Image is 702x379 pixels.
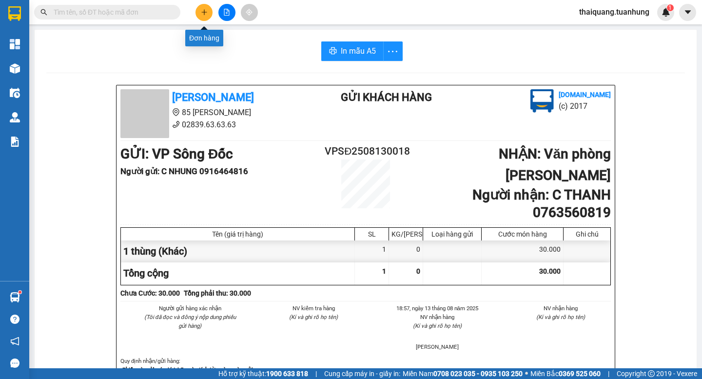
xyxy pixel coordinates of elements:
sup: 1 [19,291,21,294]
i: (Kí và ghi rõ họ tên) [413,322,462,329]
span: In mẫu A5 [341,45,376,57]
div: Ghi chú [566,230,608,238]
button: printerIn mẫu A5 [321,41,384,61]
button: caret-down [679,4,696,21]
button: more [383,41,403,61]
span: message [10,359,19,368]
span: thaiquang.tuanhung [571,6,657,18]
div: 30.000 [482,240,564,262]
li: (c) 2017 [559,100,611,112]
span: 30.000 [539,267,561,275]
b: [PERSON_NAME] [56,6,138,19]
span: notification [10,337,19,346]
b: Tổng phải thu: 30.000 [184,289,251,297]
span: phone [56,36,64,43]
input: Tìm tên, số ĐT hoặc mã đơn [54,7,169,18]
span: printer [329,47,337,56]
span: Cung cấp máy in - giấy in: [324,368,400,379]
strong: 0708 023 035 - 0935 103 250 [433,370,523,378]
sup: 1 [667,4,674,11]
span: file-add [223,9,230,16]
span: Miền Bắc [530,368,601,379]
b: Người nhận : C THANH 0763560819 [472,187,611,220]
li: NV kiểm tra hàng [264,304,364,313]
img: logo.jpg [530,89,554,113]
span: Tổng cộng [123,267,169,279]
li: [PERSON_NAME] [387,342,487,351]
span: Hỗ trợ kỹ thuật: [218,368,308,379]
div: SL [357,230,386,238]
img: warehouse-icon [10,292,20,302]
b: NHẬN : Văn phòng [PERSON_NAME] [499,146,611,183]
li: 18:57, ngày 13 tháng 08 năm 2025 [387,304,487,313]
span: plus [201,9,208,16]
li: 02839.63.63.63 [4,34,186,46]
span: environment [172,108,180,116]
img: warehouse-icon [10,88,20,98]
h2: VPSĐ2508130018 [325,143,407,160]
img: solution-icon [10,137,20,147]
div: Loại hàng gửi [426,230,479,238]
div: KG/[PERSON_NAME] [391,230,420,238]
span: 1 [382,267,386,275]
span: environment [56,23,64,31]
i: (Tôi đã đọc và đồng ý nộp dung phiếu gửi hàng) [144,314,236,329]
b: [PERSON_NAME] [172,91,254,103]
button: aim [241,4,258,21]
span: copyright [648,370,655,377]
button: file-add [218,4,235,21]
b: Chưa Cước : 30.000 [120,289,180,297]
span: | [608,368,609,379]
span: Miền Nam [403,368,523,379]
span: 0 [416,267,420,275]
li: NV nhận hàng [511,304,611,313]
div: 1 thùng (Khác) [121,240,355,262]
span: caret-down [683,8,692,17]
b: GỬI : VP Sông Đốc [4,61,117,77]
button: plus [195,4,213,21]
span: 1 [668,4,672,11]
b: GỬI : VP Sông Đốc [120,146,233,162]
span: search [40,9,47,16]
span: ⚪️ [525,372,528,376]
div: 0 [389,240,423,262]
span: | [315,368,317,379]
b: [DOMAIN_NAME] [559,91,611,99]
b: Gửi khách hàng [341,91,432,103]
span: question-circle [10,315,19,324]
li: NV nhận hàng [387,313,487,321]
li: 02839.63.63.63 [120,119,302,131]
i: (Kí và ghi rõ họ tên) [289,314,338,320]
li: 85 [PERSON_NAME] [4,21,186,34]
img: warehouse-icon [10,63,20,74]
span: more [384,45,402,58]
img: logo-vxr [8,6,21,21]
img: warehouse-icon [10,112,20,122]
img: dashboard-icon [10,39,20,49]
div: Tên (giá trị hàng) [123,230,352,238]
span: phone [172,120,180,128]
img: icon-new-feature [662,8,670,17]
li: Người gửi hàng xác nhận [140,304,240,313]
strong: -Phiếu này chỉ có giá trị 5 ngày tính từ ngày ngày gửi [120,366,253,373]
div: Cước món hàng [484,230,561,238]
strong: 1900 633 818 [266,370,308,378]
strong: 0369 525 060 [559,370,601,378]
span: aim [246,9,253,16]
li: 85 [PERSON_NAME] [120,106,302,119]
div: Đơn hàng [185,30,223,46]
i: (Kí và ghi rõ họ tên) [536,314,585,320]
b: Người gửi : C NHUNG 0916464816 [120,166,248,176]
div: 1 [355,240,389,262]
